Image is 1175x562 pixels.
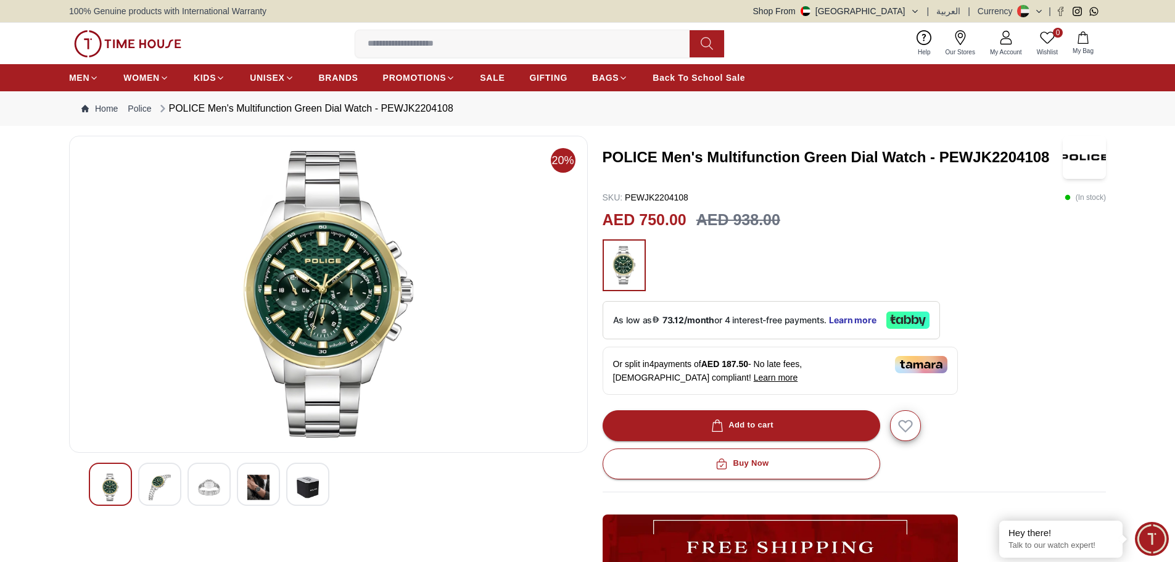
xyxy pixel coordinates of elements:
[938,28,983,59] a: Our Stores
[99,473,122,502] img: POLICE Men's Multifunction Green Dial Watch - PEWJK2204108
[753,5,920,17] button: Shop From[GEOGRAPHIC_DATA]
[1056,7,1065,16] a: Facebook
[910,28,938,59] a: Help
[149,473,171,502] img: POLICE Men's Multifunction Green Dial Watch - PEWJK2204108
[978,5,1018,17] div: Currency
[1053,28,1063,38] span: 0
[319,67,358,89] a: BRANDS
[529,72,567,84] span: GIFTING
[198,473,220,502] img: POLICE Men's Multifunction Green Dial Watch - PEWJK2204108
[69,72,89,84] span: MEN
[123,67,169,89] a: WOMEN
[653,67,745,89] a: Back To School Sale
[927,5,930,17] span: |
[609,246,640,285] img: ...
[936,5,960,17] button: العربية
[529,67,567,89] a: GIFTING
[592,72,619,84] span: BAGS
[913,48,936,57] span: Help
[653,72,745,84] span: Back To School Sale
[1065,191,1106,204] p: ( In stock )
[895,356,947,373] img: Tamara
[1008,540,1113,551] p: Talk to our watch expert!
[551,148,575,173] span: 20%
[1068,46,1099,56] span: My Bag
[603,448,880,479] button: Buy Now
[1049,5,1051,17] span: |
[250,72,284,84] span: UNISEX
[603,347,958,395] div: Or split in 4 payments of - No late fees, [DEMOGRAPHIC_DATA] compliant!
[69,5,266,17] span: 100% Genuine products with International Warranty
[603,209,686,232] h2: AED 750.00
[941,48,980,57] span: Our Stores
[713,457,769,471] div: Buy Now
[1032,48,1063,57] span: Wishlist
[709,418,773,432] div: Add to cart
[297,473,319,502] img: POLICE Men's Multifunction Green Dial Watch - PEWJK2204108
[80,146,577,442] img: POLICE Men's Multifunction Green Dial Watch - PEWJK2204108
[69,91,1106,126] nav: Breadcrumb
[383,72,447,84] span: PROMOTIONS
[603,147,1063,167] h3: POLICE Men's Multifunction Green Dial Watch - PEWJK2204108
[603,192,623,202] span: SKU :
[319,72,358,84] span: BRANDS
[250,67,294,89] a: UNISEX
[194,67,225,89] a: KIDS
[480,72,505,84] span: SALE
[383,67,456,89] a: PROMOTIONS
[1135,522,1169,556] div: Chat Widget
[1008,527,1113,539] div: Hey there!
[194,72,216,84] span: KIDS
[696,209,780,232] h3: AED 938.00
[701,359,748,369] span: AED 187.50
[1089,7,1099,16] a: Whatsapp
[1073,7,1082,16] a: Instagram
[603,410,880,441] button: Add to cart
[69,67,99,89] a: MEN
[801,6,810,16] img: United Arab Emirates
[247,473,270,502] img: POLICE Men's Multifunction Green Dial Watch - PEWJK2204108
[157,101,453,116] div: POLICE Men's Multifunction Green Dial Watch - PEWJK2204108
[81,102,118,115] a: Home
[1063,136,1106,179] img: POLICE Men's Multifunction Green Dial Watch - PEWJK2204108
[603,191,688,204] p: PEWJK2204108
[1065,29,1101,58] button: My Bag
[74,30,181,57] img: ...
[968,5,970,17] span: |
[480,67,505,89] a: SALE
[592,67,628,89] a: BAGS
[123,72,160,84] span: WOMEN
[985,48,1027,57] span: My Account
[754,373,798,382] span: Learn more
[1029,28,1065,59] a: 0Wishlist
[128,102,151,115] a: Police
